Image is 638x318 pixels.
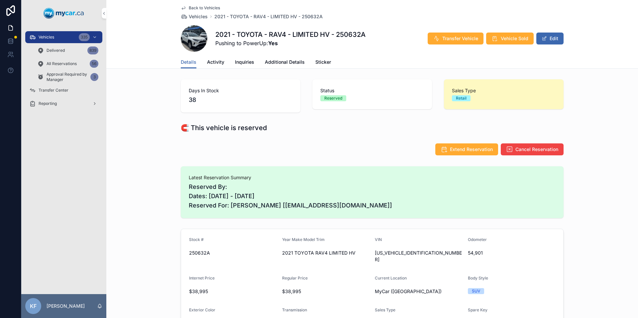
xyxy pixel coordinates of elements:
[189,5,220,11] span: Back to Vehicles
[268,40,278,46] strong: Yes
[468,276,488,280] span: Body Style
[207,59,224,65] span: Activity
[375,288,442,295] span: MyCar ([GEOGRAPHIC_DATA])
[189,95,292,105] span: 38
[181,13,208,20] a: Vehicles
[265,56,305,69] a: Additional Details
[79,33,90,41] div: 335
[468,250,556,256] span: 54,901
[189,250,277,256] span: 250632A
[207,56,224,69] a: Activity
[181,56,196,69] a: Details
[282,250,370,256] span: 2021 TOYOTA RAV4 LIMITED HV
[25,84,102,96] a: Transfer Center
[215,39,366,47] span: Pushing to PowerUp:
[265,59,305,65] span: Additional Details
[452,87,556,94] span: Sales Type
[282,276,308,280] span: Regular Price
[456,95,467,101] div: Retail
[33,58,102,70] a: All Reservations56
[315,59,331,65] span: Sticker
[282,307,307,312] span: Transmission
[21,27,106,118] div: scrollable content
[468,237,487,242] span: Odometer
[235,56,254,69] a: Inquiries
[486,33,534,44] button: Vehicle Sold
[282,237,325,242] span: Year Make Model Trim
[442,35,478,42] span: Transfer Vehicle
[428,33,483,44] button: Transfer Vehicle
[30,302,37,310] span: KF
[181,123,267,132] h1: 🧲 This vehicle is reserved
[181,5,220,11] a: Back to Vehicles
[435,143,498,155] button: Extend Reservation
[25,31,102,43] a: Vehicles335
[472,288,480,294] div: SUV
[450,146,493,153] span: Extend Reservation
[282,288,370,295] span: $38,995
[375,237,382,242] span: VIN
[501,35,528,42] span: Vehicle Sold
[375,307,395,312] span: Sales Type
[181,59,196,65] span: Details
[90,60,98,68] div: 56
[33,44,102,56] a: Delivered839
[320,87,424,94] span: Status
[47,72,88,82] span: Approval Required by Manager
[87,46,98,54] div: 839
[25,98,102,110] a: Reporting
[515,146,558,153] span: Cancel Reservation
[189,237,204,242] span: Stock #
[375,276,407,280] span: Current Location
[189,182,556,210] span: Reserved By: Dates: [DATE] - [DATE] Reserved For: [PERSON_NAME] [[EMAIL_ADDRESS][DOMAIN_NAME]]
[235,59,254,65] span: Inquiries
[189,307,215,312] span: Exterior Color
[215,30,366,39] h1: 2021 - TOYOTA - RAV4 - LIMITED HV - 250632A
[39,35,54,40] span: Vehicles
[90,73,98,81] div: 3
[536,33,564,44] button: Edit
[189,276,215,280] span: Internet Price
[315,56,331,69] a: Sticker
[189,174,556,181] span: Latest Reservation Summary
[47,303,85,309] p: [PERSON_NAME]
[33,71,102,83] a: Approval Required by Manager3
[468,307,487,312] span: Spare Key
[44,8,84,19] img: App logo
[189,288,277,295] span: $38,995
[39,101,57,106] span: Reporting
[375,250,463,263] span: [US_VEHICLE_IDENTIFICATION_NUMBER]
[47,48,65,53] span: Delivered
[47,61,77,66] span: All Reservations
[39,88,68,93] span: Transfer Center
[501,143,564,155] button: Cancel Reservation
[214,13,323,20] a: 2021 - TOYOTA - RAV4 - LIMITED HV - 250632A
[189,13,208,20] span: Vehicles
[324,95,342,101] div: Reserved
[189,87,292,94] span: Days In Stock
